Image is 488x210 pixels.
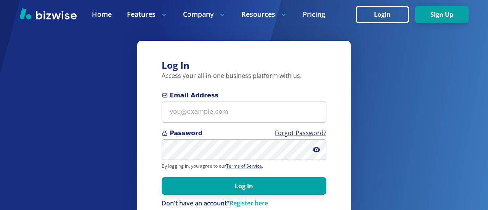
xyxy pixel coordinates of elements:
[19,8,77,19] img: Bizwise Logo
[241,10,287,19] p: Resources
[230,199,268,207] a: Register here
[162,72,326,80] p: Access your all-in-one business platform with us.
[356,6,409,23] button: Login
[162,199,326,208] div: Don't have an account?Register here
[162,59,326,72] h3: Log In
[162,177,326,195] button: Log In
[356,11,415,18] a: Login
[92,10,112,19] a: Home
[275,129,326,137] a: Forgot Password?
[183,10,226,19] p: Company
[226,163,262,169] a: Terms of Service
[303,10,325,19] a: Pricing
[162,129,326,138] span: Password
[415,6,469,23] button: Sign Up
[162,163,326,169] p: By logging in, you agree to our .
[162,199,326,208] p: Don't have an account?
[127,10,168,19] p: Features
[415,11,469,18] a: Sign Up
[162,91,326,100] span: Email Address
[162,102,326,123] input: you@example.com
